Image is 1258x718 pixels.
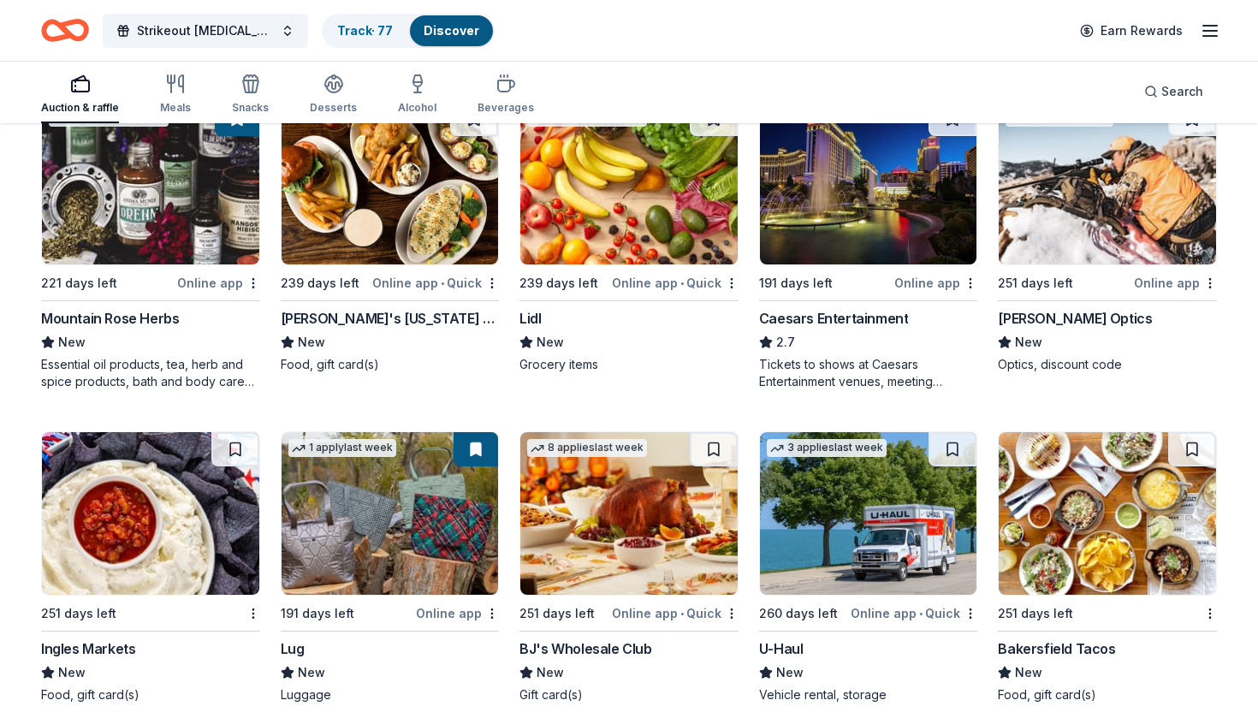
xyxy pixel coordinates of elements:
[519,638,651,659] div: BJ's Wholesale Club
[759,101,978,390] a: Image for Caesars Entertainment191 days leftOnline appCaesars Entertainment2.7Tickets to shows at...
[41,273,117,294] div: 221 days left
[1130,74,1217,109] button: Search
[281,638,305,659] div: Lug
[1134,272,1217,294] div: Online app
[851,602,977,624] div: Online app Quick
[759,603,838,624] div: 260 days left
[759,686,978,703] div: Vehicle rental, storage
[41,67,119,123] button: Auction & raffle
[519,356,739,373] div: Grocery items
[310,101,357,115] div: Desserts
[760,102,977,264] img: Image for Caesars Entertainment
[998,686,1217,703] div: Food, gift card(s)
[281,101,500,373] a: Image for Ted's Montana Grill239 days leftOnline app•Quick[PERSON_NAME]'s [US_STATE] GrillNewFood...
[998,101,1217,373] a: Image for Burris Optics1 applylast week251 days leftOnline app[PERSON_NAME] OpticsNewOptics, disc...
[441,276,444,290] span: •
[232,67,269,123] button: Snacks
[998,356,1217,373] div: Optics, discount code
[612,272,739,294] div: Online app Quick
[998,308,1152,329] div: [PERSON_NAME] Optics
[282,432,499,595] img: Image for Lug
[767,439,887,457] div: 3 applies last week
[337,23,393,38] a: Track· 77
[519,603,595,624] div: 251 days left
[1161,81,1203,102] span: Search
[281,686,500,703] div: Luggage
[519,101,739,373] a: Image for Lidl3 applieslast week239 days leftOnline app•QuickLidlNewGrocery items
[281,356,500,373] div: Food, gift card(s)
[478,101,534,115] div: Beverages
[58,662,86,683] span: New
[282,102,499,264] img: Image for Ted's Montana Grill
[41,101,260,390] a: Image for Mountain Rose Herbs2 applieslast week221 days leftOnline appMountain Rose HerbsNewEssen...
[398,101,436,115] div: Alcohol
[998,603,1073,624] div: 251 days left
[537,332,564,353] span: New
[42,102,259,264] img: Image for Mountain Rose Herbs
[999,432,1216,595] img: Image for Bakersfield Tacos
[177,272,260,294] div: Online app
[41,603,116,624] div: 251 days left
[527,439,647,457] div: 8 applies last week
[759,308,909,329] div: Caesars Entertainment
[424,23,479,38] a: Discover
[310,67,357,123] button: Desserts
[41,101,119,115] div: Auction & raffle
[232,101,269,115] div: Snacks
[42,432,259,595] img: Image for Ingles Markets
[537,662,564,683] span: New
[680,276,684,290] span: •
[1015,662,1042,683] span: New
[519,431,739,703] a: Image for BJ's Wholesale Club8 applieslast week251 days leftOnline app•QuickBJ's Wholesale ClubNe...
[919,607,923,620] span: •
[478,67,534,123] button: Beverages
[759,638,804,659] div: U-Haul
[894,272,977,294] div: Online app
[298,662,325,683] span: New
[519,308,541,329] div: Lidl
[759,356,978,390] div: Tickets to shows at Caesars Entertainment venues, meeting spaces, monetary support
[759,273,833,294] div: 191 days left
[137,21,274,41] span: Strikeout [MEDICAL_DATA]
[999,102,1216,264] img: Image for Burris Optics
[372,272,499,294] div: Online app Quick
[519,686,739,703] div: Gift card(s)
[776,332,795,353] span: 2.7
[41,10,89,50] a: Home
[281,603,354,624] div: 191 days left
[281,308,500,329] div: [PERSON_NAME]'s [US_STATE] Grill
[612,602,739,624] div: Online app Quick
[520,102,738,264] img: Image for Lidl
[398,67,436,123] button: Alcohol
[322,14,495,48] button: Track· 77Discover
[1070,15,1193,46] a: Earn Rewards
[41,356,260,390] div: Essential oil products, tea, herb and spice products, bath and body care products, health supplem...
[776,662,804,683] span: New
[680,607,684,620] span: •
[160,67,191,123] button: Meals
[103,14,308,48] button: Strikeout [MEDICAL_DATA]
[41,431,260,703] a: Image for Ingles Markets251 days leftIngles MarketsNewFood, gift card(s)
[298,332,325,353] span: New
[160,101,191,115] div: Meals
[41,686,260,703] div: Food, gift card(s)
[520,432,738,595] img: Image for BJ's Wholesale Club
[58,332,86,353] span: New
[416,602,499,624] div: Online app
[281,273,359,294] div: 239 days left
[998,273,1073,294] div: 251 days left
[759,431,978,703] a: Image for U-Haul3 applieslast week260 days leftOnline app•QuickU-HaulNewVehicle rental, storage
[41,638,135,659] div: Ingles Markets
[519,273,598,294] div: 239 days left
[1015,332,1042,353] span: New
[281,431,500,703] a: Image for Lug1 applylast week191 days leftOnline appLugNewLuggage
[760,432,977,595] img: Image for U-Haul
[288,439,396,457] div: 1 apply last week
[998,638,1115,659] div: Bakersfield Tacos
[998,431,1217,703] a: Image for Bakersfield Tacos251 days leftBakersfield TacosNewFood, gift card(s)
[41,308,179,329] div: Mountain Rose Herbs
